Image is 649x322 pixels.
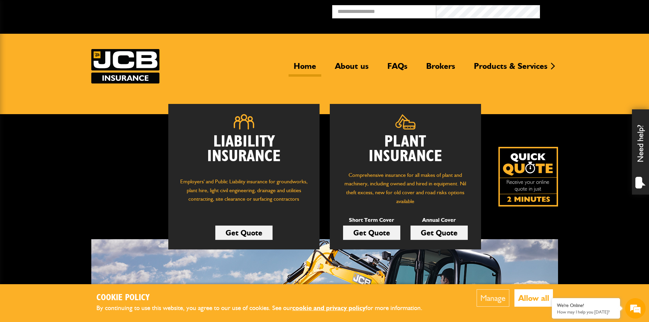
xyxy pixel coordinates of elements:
img: Quick Quote [498,147,558,206]
p: Annual Cover [411,216,468,225]
a: Brokers [421,61,460,77]
a: About us [330,61,374,77]
h2: Liability Insurance [179,135,309,171]
h2: Cookie Policy [96,293,434,303]
a: JCB Insurance Services [91,49,159,83]
div: We're Online! [557,303,615,308]
a: Get your insurance quote isn just 2-minutes [498,147,558,206]
p: How may I help you today? [557,309,615,315]
a: Get Quote [343,226,400,240]
button: Allow all [514,289,553,307]
img: JCB Insurance Services logo [91,49,159,83]
button: Broker Login [540,5,644,16]
a: Get Quote [215,226,273,240]
button: Manage [477,289,509,307]
p: Comprehensive insurance for all makes of plant and machinery, including owned and hired in equipm... [340,171,471,205]
a: Get Quote [411,226,468,240]
h2: Plant Insurance [340,135,471,164]
a: Home [289,61,321,77]
a: Products & Services [469,61,553,77]
p: Short Term Cover [343,216,400,225]
a: FAQs [382,61,413,77]
p: By continuing to use this website, you agree to our use of cookies. See our for more information. [96,303,434,313]
p: Employers' and Public Liability insurance for groundworks, plant hire, light civil engineering, d... [179,177,309,210]
div: Need help? [632,109,649,195]
a: cookie and privacy policy [292,304,366,312]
